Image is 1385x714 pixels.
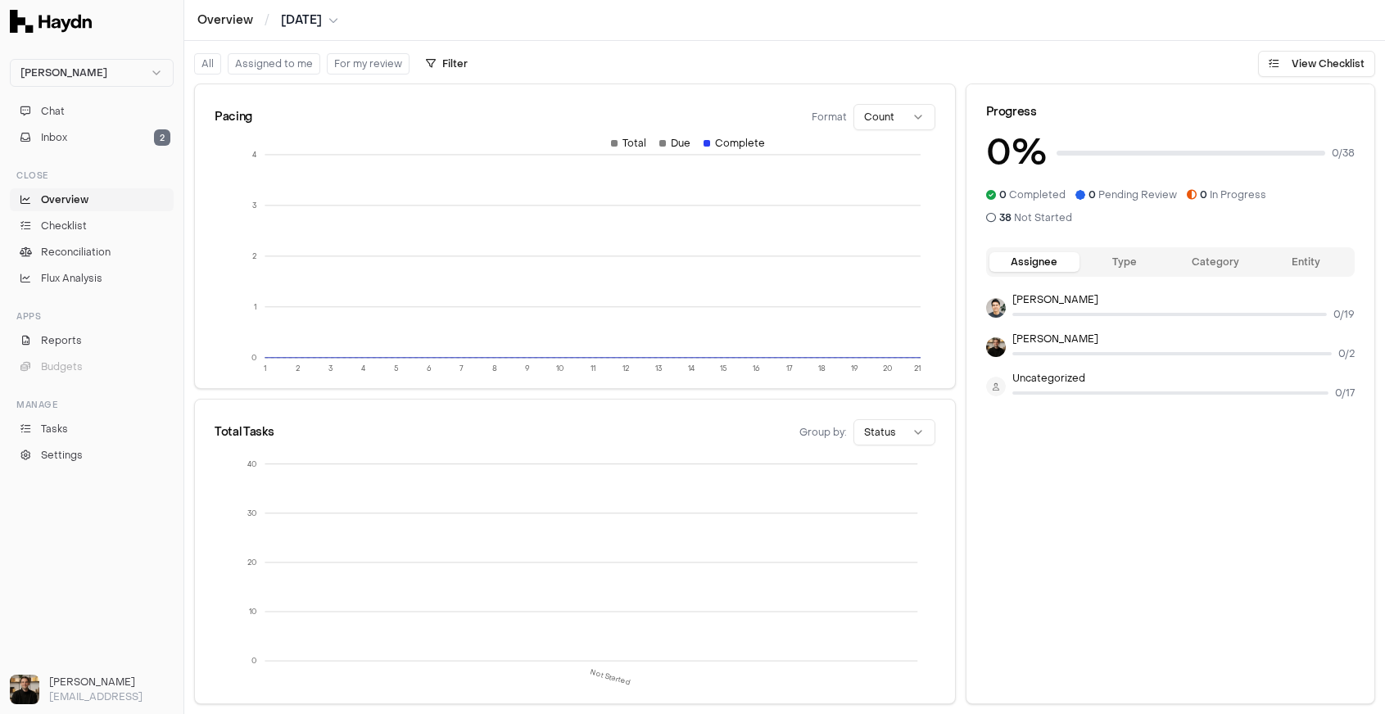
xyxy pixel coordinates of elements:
[228,53,320,75] button: Assigned to me
[251,353,256,363] tspan: 0
[10,391,174,418] div: Manage
[999,211,1072,224] span: Not Started
[251,656,256,666] tspan: 0
[252,201,256,210] tspan: 3
[197,12,338,29] nav: breadcrumb
[525,364,530,373] tspan: 9
[753,364,760,373] tspan: 16
[41,333,82,348] span: Reports
[986,104,1356,120] div: Progress
[10,444,174,467] a: Settings
[1012,372,1356,385] p: Uncategorized
[41,219,87,233] span: Checklist
[851,364,858,373] tspan: 19
[1012,332,1356,346] p: [PERSON_NAME]
[1089,188,1096,201] span: 0
[10,355,174,378] button: Budgets
[986,337,1006,357] img: Ole Heine
[914,364,921,373] tspan: 21
[247,508,256,518] tspan: 30
[589,667,631,688] tspan: Not Started
[1200,188,1266,201] span: In Progress
[1079,252,1170,272] button: Type
[1012,293,1356,306] p: [PERSON_NAME]
[10,418,174,441] a: Tasks
[264,364,266,373] tspan: 1
[41,245,111,260] span: Reconciliation
[41,130,67,145] span: Inbox
[20,66,107,79] span: [PERSON_NAME]
[252,251,256,261] tspan: 2
[818,364,826,373] tspan: 18
[49,689,174,704] p: [EMAIL_ADDRESS]
[249,607,256,617] tspan: 10
[41,359,83,374] span: Budgets
[10,215,174,237] a: Checklist
[427,364,432,373] tspan: 6
[591,364,595,373] tspan: 11
[41,104,65,119] span: Chat
[442,57,468,70] span: Filter
[986,298,1006,318] img: Jeremy Hon
[281,12,338,29] button: [DATE]
[10,267,174,290] a: Flux Analysis
[611,137,646,150] div: Total
[1333,308,1355,321] span: 0 / 19
[10,241,174,264] a: Reconciliation
[786,364,793,373] tspan: 17
[622,364,629,373] tspan: 12
[41,271,102,286] span: Flux Analysis
[41,192,88,207] span: Overview
[1335,386,1355,400] span: 0 / 17
[492,364,497,373] tspan: 8
[10,126,174,149] button: Inbox2
[986,127,1047,178] h3: 0 %
[296,364,300,373] tspan: 2
[659,137,690,150] div: Due
[1170,252,1261,272] button: Category
[688,364,695,373] tspan: 14
[1261,252,1351,272] button: Entity
[799,426,847,439] span: Group by:
[10,100,174,123] button: Chat
[215,109,252,125] div: Pacing
[720,364,727,373] tspan: 15
[10,329,174,352] a: Reports
[194,53,221,75] button: All
[416,51,478,77] button: Filter
[10,10,92,33] img: Haydn Logo
[215,424,274,441] div: Total Tasks
[1338,347,1355,360] span: 0 / 2
[999,188,1066,201] span: Completed
[361,364,365,373] tspan: 4
[556,364,564,373] tspan: 10
[281,12,322,29] span: [DATE]
[247,558,256,567] tspan: 20
[10,188,174,211] a: Overview
[254,302,256,312] tspan: 1
[247,459,256,469] tspan: 40
[10,675,39,704] img: Ole Heine
[989,252,1080,272] button: Assignee
[1332,147,1355,160] span: 0 / 38
[459,364,464,373] tspan: 7
[10,162,174,188] div: Close
[327,53,410,75] button: For my review
[655,364,662,373] tspan: 13
[1200,188,1207,201] span: 0
[1258,51,1375,77] button: View Checklist
[10,59,174,87] button: [PERSON_NAME]
[261,11,273,28] span: /
[328,364,333,373] tspan: 3
[10,303,174,329] div: Apps
[812,111,847,124] span: Format
[197,12,253,29] a: Overview
[999,188,1007,201] span: 0
[704,137,765,150] div: Complete
[41,448,83,463] span: Settings
[394,364,399,373] tspan: 5
[883,364,892,373] tspan: 20
[41,422,68,436] span: Tasks
[999,211,1012,224] span: 38
[1089,188,1177,201] span: Pending Review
